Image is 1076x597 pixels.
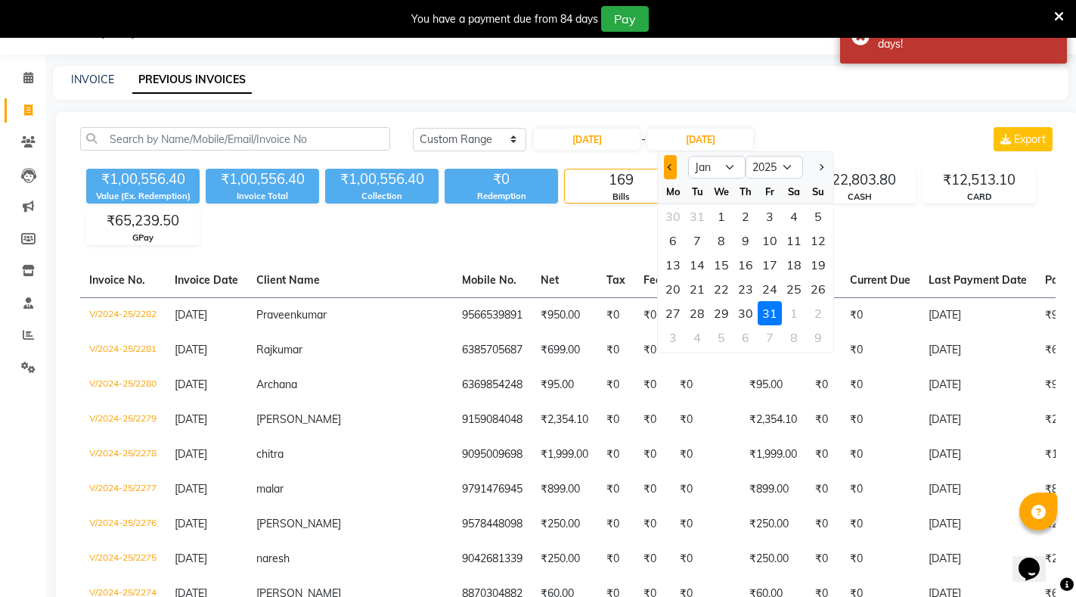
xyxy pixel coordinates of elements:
[634,437,671,472] td: ₹0
[671,507,740,542] td: ₹0
[411,11,598,27] div: You have a payment due from 84 days
[80,542,166,577] td: V/2024-25/2275
[782,229,806,253] div: 11
[919,333,1036,368] td: [DATE]
[86,169,200,190] div: ₹1,00,556.40
[709,229,733,253] div: Wednesday, January 8, 2025
[597,403,634,437] td: ₹0
[806,277,830,301] div: 26
[919,297,1036,333] td: [DATE]
[685,277,709,301] div: 21
[758,179,782,204] div: Fr
[806,301,830,325] div: 2
[782,277,806,301] div: 25
[806,325,830,350] div: 9
[685,325,709,350] div: Tuesday, February 4, 2025
[782,277,806,301] div: Saturday, January 25, 2025
[661,301,685,325] div: Monday, January 27, 2025
[534,129,640,150] input: Start Date
[80,507,166,542] td: V/2024-25/2276
[80,437,166,472] td: V/2024-25/2278
[532,472,597,507] td: ₹899.00
[453,297,532,333] td: 9566539891
[597,333,634,368] td: ₹0
[453,403,532,437] td: 9159084048
[841,368,919,403] td: ₹0
[256,552,290,565] span: naresh
[597,472,634,507] td: ₹0
[453,542,532,577] td: 9042681339
[841,472,919,507] td: ₹0
[453,368,532,403] td: 6369854248
[453,333,532,368] td: 6385705687
[597,297,634,333] td: ₹0
[661,179,685,204] div: Mo
[806,301,830,325] div: Sunday, February 2, 2025
[733,204,758,229] div: 2
[634,542,671,577] td: ₹0
[782,301,806,325] div: 1
[733,229,758,253] div: Thursday, January 9, 2025
[806,403,841,437] td: ₹0
[175,308,207,322] span: [DATE]
[758,204,782,229] div: 3
[806,229,830,253] div: Sunday, January 12, 2025
[923,169,1035,191] div: ₹12,513.10
[841,333,919,368] td: ₹0
[671,368,740,403] td: ₹0
[445,169,558,190] div: ₹0
[453,437,532,472] td: 9095009698
[685,179,709,204] div: Tu
[806,368,841,403] td: ₹0
[453,472,532,507] td: 9791476945
[661,253,685,277] div: Monday, January 13, 2025
[685,204,709,229] div: 31
[597,368,634,403] td: ₹0
[806,204,830,229] div: 5
[919,437,1036,472] td: [DATE]
[634,297,671,333] td: ₹0
[256,308,296,322] span: Praveen
[685,253,709,277] div: Tuesday, January 14, 2025
[919,368,1036,403] td: [DATE]
[782,204,806,229] div: 4
[634,403,671,437] td: ₹0
[664,155,677,179] button: Previous month
[175,552,207,565] span: [DATE]
[606,273,625,287] span: Tax
[71,73,114,86] a: INVOICE
[532,403,597,437] td: ₹2,354.10
[919,507,1036,542] td: [DATE]
[740,437,806,472] td: ₹1,999.00
[80,127,390,151] input: Search by Name/Mobile/Email/Invoice No
[733,204,758,229] div: Thursday, January 2, 2025
[806,325,830,350] div: Sunday, February 9, 2025
[453,507,532,542] td: 9578448098
[740,368,806,403] td: ₹95.00
[733,179,758,204] div: Th
[733,253,758,277] div: 16
[814,155,827,179] button: Next month
[782,179,806,204] div: Sa
[806,204,830,229] div: Sunday, January 5, 2025
[175,273,238,287] span: Invoice Date
[597,542,634,577] td: ₹0
[733,277,758,301] div: 23
[256,343,302,356] span: Rajkumar
[806,229,830,253] div: 12
[758,325,782,350] div: 7
[806,472,841,507] td: ₹0
[1014,132,1046,146] span: Export
[532,507,597,542] td: ₹250.00
[806,179,830,204] div: Su
[641,132,646,148] span: -
[597,437,634,472] td: ₹0
[89,273,145,287] span: Invoice No.
[80,333,166,368] td: V/2024-25/2281
[782,325,806,350] div: Saturday, February 8, 2025
[841,507,919,542] td: ₹0
[175,412,207,426] span: [DATE]
[325,190,439,203] div: Collection
[923,191,1035,204] div: CARD
[256,412,341,426] span: [PERSON_NAME]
